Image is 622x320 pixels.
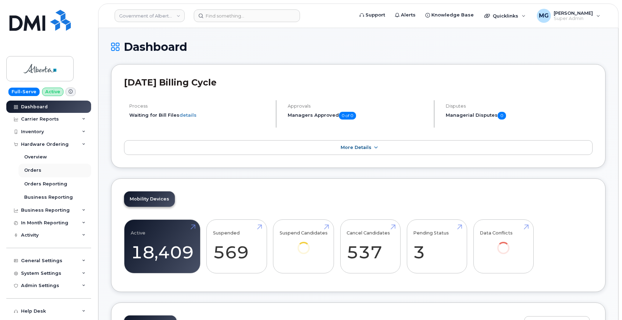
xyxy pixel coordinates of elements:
[480,223,527,264] a: Data Conflicts
[446,103,593,109] h4: Disputes
[413,223,460,270] a: Pending Status 3
[213,223,260,270] a: Suspended 569
[288,103,428,109] h4: Approvals
[129,112,270,118] li: Waiting for Bill Files
[124,191,175,207] a: Mobility Devices
[131,223,194,270] a: Active 18,409
[347,223,394,270] a: Cancel Candidates 537
[446,112,593,120] h5: Managerial Disputes
[341,145,371,150] span: More Details
[111,41,606,53] h1: Dashboard
[280,223,328,264] a: Suspend Candidates
[339,112,356,120] span: 0 of 0
[124,77,593,88] h2: [DATE] Billing Cycle
[179,112,197,118] a: details
[288,112,428,120] h5: Managers Approved
[129,103,270,109] h4: Process
[498,112,506,120] span: 0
